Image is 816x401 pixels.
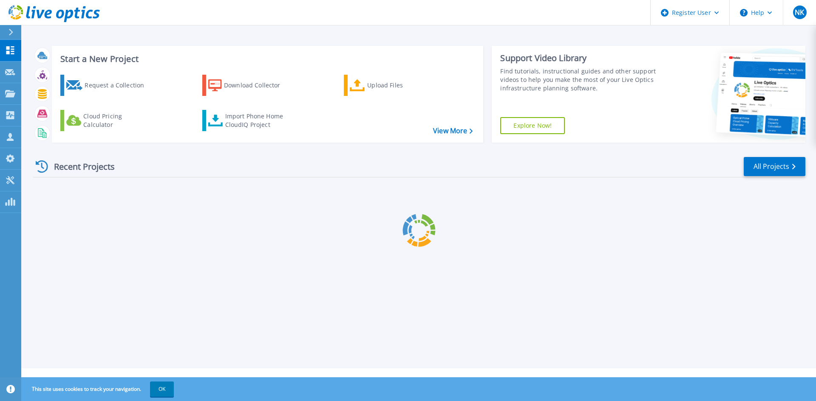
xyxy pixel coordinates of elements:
[344,75,439,96] a: Upload Files
[150,381,174,397] button: OK
[433,127,473,135] a: View More
[202,75,297,96] a: Download Collector
[500,53,660,64] div: Support Video Library
[33,156,126,177] div: Recent Projects
[60,110,155,131] a: Cloud Pricing Calculator
[85,77,153,94] div: Request a Collection
[795,9,804,16] span: NK
[744,157,805,176] a: All Projects
[224,77,292,94] div: Download Collector
[83,112,151,129] div: Cloud Pricing Calculator
[367,77,435,94] div: Upload Files
[500,117,565,134] a: Explore Now!
[60,54,473,64] h3: Start a New Project
[225,112,292,129] div: Import Phone Home CloudIQ Project
[23,381,174,397] span: This site uses cookies to track your navigation.
[60,75,155,96] a: Request a Collection
[500,67,660,93] div: Find tutorials, instructional guides and other support videos to help you make the most of your L...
